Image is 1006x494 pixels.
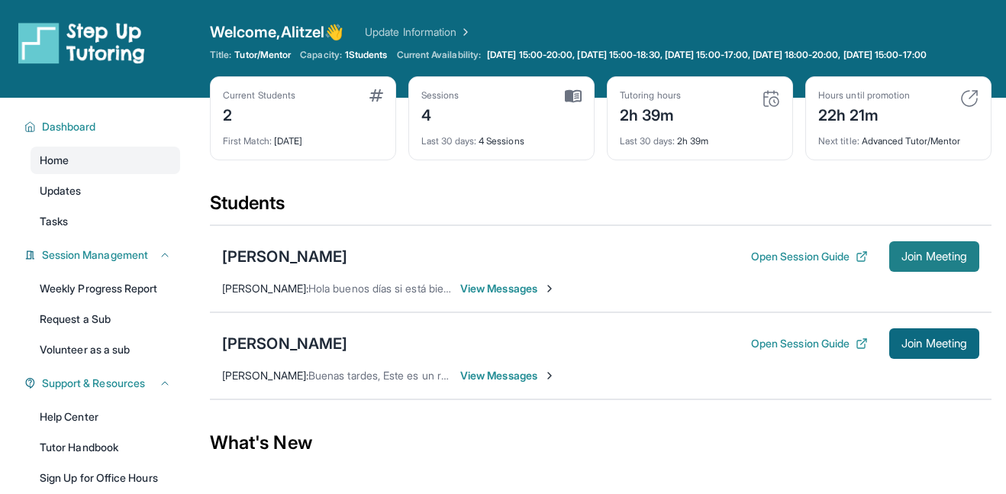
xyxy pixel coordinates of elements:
[818,126,979,147] div: Advanced Tutor/Mentor
[565,89,582,103] img: card
[222,246,347,267] div: [PERSON_NAME]
[222,282,308,295] span: [PERSON_NAME] :
[223,135,272,147] span: First Match :
[42,376,145,391] span: Support & Resources
[222,333,347,354] div: [PERSON_NAME]
[40,183,82,199] span: Updates
[421,102,459,126] div: 4
[36,376,171,391] button: Support & Resources
[223,102,295,126] div: 2
[889,328,979,359] button: Join Meeting
[901,252,967,261] span: Join Meeting
[620,126,780,147] div: 2h 39m
[42,247,148,263] span: Session Management
[210,191,991,224] div: Students
[31,147,180,174] a: Home
[31,208,180,235] a: Tasks
[456,24,472,40] img: Chevron Right
[543,283,556,295] img: Chevron-Right
[460,368,556,383] span: View Messages
[36,247,171,263] button: Session Management
[210,21,343,43] span: Welcome, Alitzel 👋
[751,336,868,351] button: Open Session Guide
[40,214,68,229] span: Tasks
[31,177,180,205] a: Updates
[620,135,675,147] span: Last 30 days :
[31,305,180,333] a: Request a Sub
[818,89,910,102] div: Hours until promotion
[345,49,388,61] span: 1 Students
[223,89,295,102] div: Current Students
[901,339,967,348] span: Join Meeting
[889,241,979,272] button: Join Meeting
[300,49,342,61] span: Capacity:
[31,275,180,302] a: Weekly Progress Report
[210,409,991,476] div: What's New
[818,135,859,147] span: Next title :
[210,49,231,61] span: Title:
[397,49,481,61] span: Current Availability:
[487,49,927,61] span: [DATE] 15:00-20:00, [DATE] 15:00-18:30, [DATE] 15:00-17:00, [DATE] 18:00-20:00, [DATE] 15:00-17:00
[36,119,171,134] button: Dashboard
[960,89,979,108] img: card
[31,403,180,431] a: Help Center
[484,49,930,61] a: [DATE] 15:00-20:00, [DATE] 15:00-18:30, [DATE] 15:00-17:00, [DATE] 18:00-20:00, [DATE] 15:00-17:00
[308,282,487,295] span: Hola buenos días si está bien gracias
[620,102,681,126] div: 2h 39m
[751,249,868,264] button: Open Session Guide
[421,89,459,102] div: Sessions
[421,135,476,147] span: Last 30 days :
[31,434,180,461] a: Tutor Handbook
[421,126,582,147] div: 4 Sessions
[365,24,472,40] a: Update Information
[234,49,291,61] span: Tutor/Mentor
[543,370,556,382] img: Chevron-Right
[42,119,96,134] span: Dashboard
[762,89,780,108] img: card
[818,102,910,126] div: 22h 21m
[620,89,681,102] div: Tutoring hours
[40,153,69,168] span: Home
[222,369,308,382] span: [PERSON_NAME] :
[31,464,180,492] a: Sign Up for Office Hours
[460,281,556,296] span: View Messages
[18,21,145,64] img: logo
[223,126,383,147] div: [DATE]
[31,336,180,363] a: Volunteer as a sub
[369,89,383,102] img: card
